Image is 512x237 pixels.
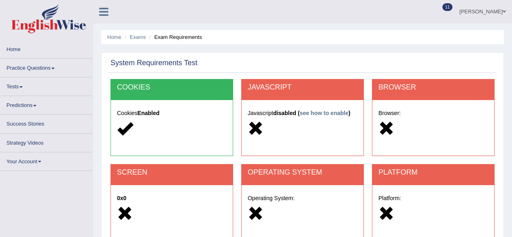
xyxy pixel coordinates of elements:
a: Home [0,40,93,56]
h5: Operating System: [248,195,357,201]
h2: JAVASCRIPT [248,83,357,92]
strong: disabled ( ) [273,110,351,116]
h2: System Requirements Test [110,59,198,67]
h2: BROWSER [378,83,488,92]
a: Strategy Videos [0,134,93,149]
a: Tests [0,77,93,93]
h2: COOKIES [117,83,227,92]
a: Predictions [0,96,93,112]
h2: SCREEN [117,169,227,177]
strong: Enabled [138,110,159,116]
a: see how to enable [300,110,348,116]
a: Home [107,34,121,40]
h5: Platform: [378,195,488,201]
h5: Cookies [117,110,227,116]
span: 11 [442,3,453,11]
strong: 0x0 [117,195,126,201]
a: Your Account [0,152,93,168]
h5: Javascript [248,110,357,116]
h2: OPERATING SYSTEM [248,169,357,177]
h5: Browser: [378,110,488,116]
li: Exam Requirements [147,33,202,41]
a: Success Stories [0,115,93,130]
a: Exams [130,34,146,40]
h2: PLATFORM [378,169,488,177]
a: Practice Questions [0,59,93,75]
